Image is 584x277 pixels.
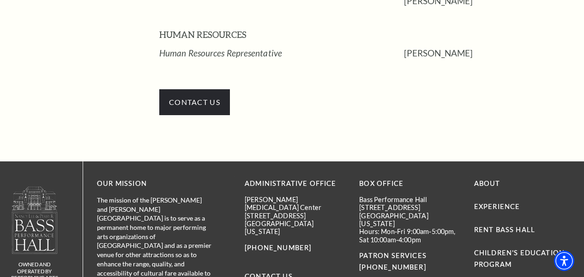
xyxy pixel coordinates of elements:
p: [GEOGRAPHIC_DATA][US_STATE] [245,220,345,236]
p: [STREET_ADDRESS] [359,203,460,211]
a: About [474,179,500,187]
p: [PERSON_NAME][MEDICAL_DATA] Center [245,196,345,212]
p: [GEOGRAPHIC_DATA][US_STATE] [359,212,460,228]
p: PATRON SERVICES [PHONE_NUMBER] [359,250,460,273]
p: OUR MISSION [97,178,212,190]
p: Bass Performance Hall [359,196,460,203]
a: CONTACT US [159,96,230,107]
p: [PHONE_NUMBER] [245,242,345,254]
p: Administrative Office [245,178,345,190]
a: Children's Education Program [474,249,565,268]
a: Experience [474,203,520,210]
p: Hours: Mon-Fri 9:00am-5:00pm, Sat 10:00am-4:00pm [359,228,460,244]
p: BOX OFFICE [359,178,460,190]
h3: HUMAN RESOURCES [159,27,404,42]
p: [STREET_ADDRESS] [245,212,345,220]
img: owned and operated by Performing Arts Fort Worth, A NOT-FOR-PROFIT 501(C)3 ORGANIZATION [11,186,58,254]
a: Rent Bass Hall [474,226,535,234]
em: Human Resources Representative [159,48,282,58]
div: Accessibility Menu [554,251,574,271]
span: CONTACT US [159,89,230,115]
